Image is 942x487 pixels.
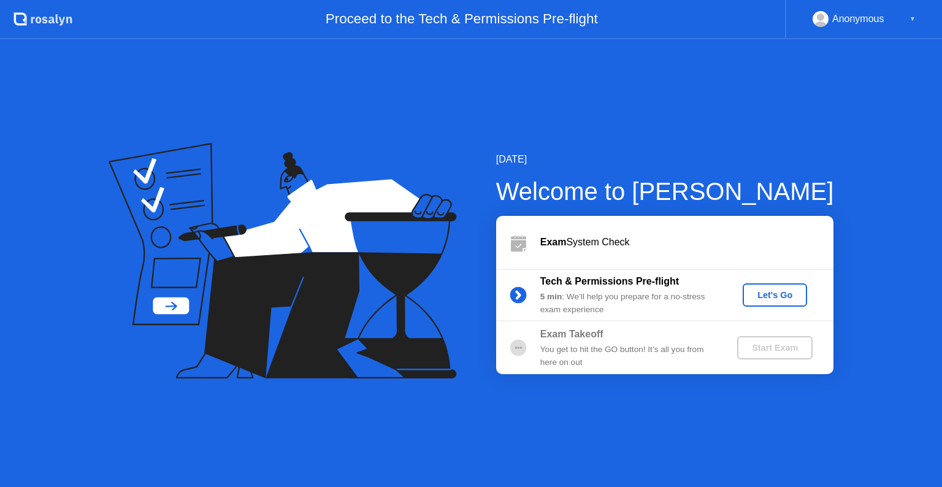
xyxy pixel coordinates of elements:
div: Anonymous [832,11,884,27]
div: System Check [540,235,833,250]
b: 5 min [540,292,562,301]
div: You get to hit the GO button! It’s all you from here on out [540,343,717,369]
b: Exam [540,237,567,247]
div: Start Exam [742,343,808,353]
div: Let's Go [748,290,802,300]
button: Start Exam [737,336,813,359]
div: : We’ll help you prepare for a no-stress exam experience [540,291,717,316]
div: [DATE] [496,152,834,167]
div: ▼ [909,11,916,27]
b: Exam Takeoff [540,329,603,339]
b: Tech & Permissions Pre-flight [540,276,679,286]
button: Let's Go [743,283,807,307]
div: Welcome to [PERSON_NAME] [496,173,834,210]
